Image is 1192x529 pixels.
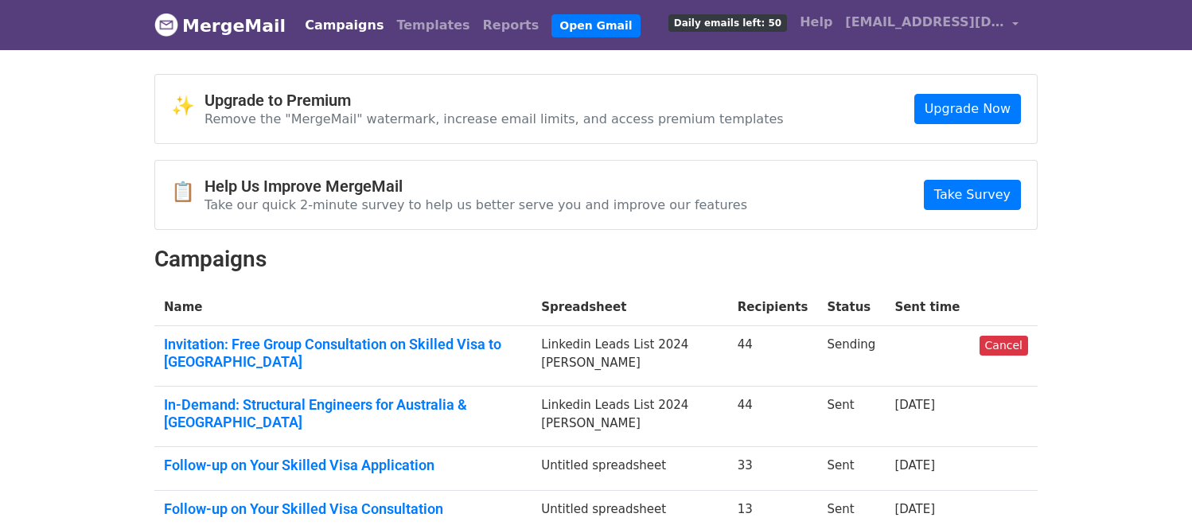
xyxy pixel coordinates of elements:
td: Sent [817,387,885,447]
a: MergeMail [154,9,286,42]
td: Linkedin Leads List 2024 [PERSON_NAME] [532,387,728,447]
th: Recipients [728,289,818,326]
span: Daily emails left: 50 [668,14,787,32]
a: Daily emails left: 50 [662,6,793,38]
a: Open Gmail [551,14,640,37]
a: [DATE] [894,502,935,516]
a: Templates [390,10,476,41]
h4: Help Us Improve MergeMail [205,177,747,196]
td: 44 [728,326,818,387]
span: 📋 [171,181,205,204]
td: Sending [817,326,885,387]
a: Reports [477,10,546,41]
th: Sent time [885,289,969,326]
td: 44 [728,387,818,447]
p: Take our quick 2-minute survey to help us better serve you and improve our features [205,196,747,213]
span: [EMAIL_ADDRESS][DOMAIN_NAME] [845,13,1004,32]
a: [DATE] [894,458,935,473]
p: Remove the "MergeMail" watermark, increase email limits, and access premium templates [205,111,784,127]
th: Name [154,289,532,326]
a: Invitation: Free Group Consultation on Skilled Visa to [GEOGRAPHIC_DATA] [164,336,522,370]
a: Take Survey [924,180,1021,210]
th: Spreadsheet [532,289,728,326]
a: Follow-up on Your Skilled Visa Consultation [164,500,522,518]
h2: Campaigns [154,246,1038,273]
a: In-Demand: Structural Engineers for Australia & [GEOGRAPHIC_DATA] [164,396,522,430]
td: Sent [817,447,885,491]
a: Upgrade Now [914,94,1021,124]
h4: Upgrade to Premium [205,91,784,110]
a: Help [793,6,839,38]
span: ✨ [171,95,205,118]
a: [EMAIL_ADDRESS][DOMAIN_NAME] [839,6,1025,44]
a: Follow-up on Your Skilled Visa Application [164,457,522,474]
a: [DATE] [894,398,935,412]
a: Cancel [980,336,1028,356]
a: Campaigns [298,10,390,41]
img: MergeMail logo [154,13,178,37]
td: Linkedin Leads List 2024 [PERSON_NAME] [532,326,728,387]
td: 33 [728,447,818,491]
th: Status [817,289,885,326]
td: Untitled spreadsheet [532,447,728,491]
